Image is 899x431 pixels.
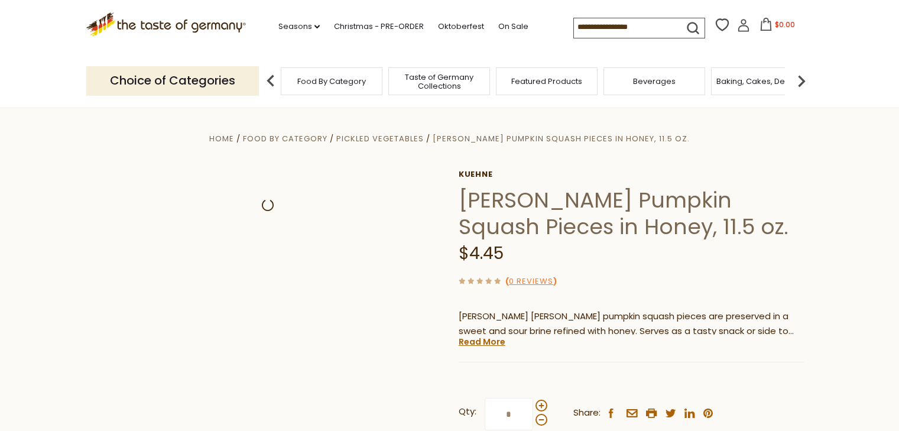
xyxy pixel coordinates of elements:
a: Kuehne [459,170,804,179]
h1: [PERSON_NAME] Pumpkin Squash Pieces in Honey, 11.5 oz. [459,187,804,240]
span: $4.45 [459,242,504,265]
a: [PERSON_NAME] Pumpkin Squash Pieces in Honey, 11.5 oz. [433,133,690,144]
input: Qty: [485,398,533,430]
span: ( ) [505,276,557,287]
a: Oktoberfest [438,20,484,33]
a: Seasons [278,20,320,33]
a: Pickled Vegetables [336,133,424,144]
a: On Sale [498,20,528,33]
img: next arrow [790,69,813,93]
a: Beverages [633,77,676,86]
p: Choice of Categories [86,66,259,95]
a: Food By Category [297,77,366,86]
p: [PERSON_NAME] [PERSON_NAME] pumpkin squash pieces are preserved in a sweet and sour brine refined... [459,309,804,339]
a: Home [209,133,234,144]
a: Baking, Cakes, Desserts [716,77,808,86]
span: $0.00 [775,20,795,30]
a: Food By Category [243,133,327,144]
a: Taste of Germany Collections [392,73,486,90]
span: Share: [573,406,601,420]
a: Christmas - PRE-ORDER [334,20,424,33]
a: 0 Reviews [509,276,553,288]
strong: Qty: [459,404,476,419]
a: Read More [459,336,505,348]
img: previous arrow [259,69,283,93]
button: $0.00 [752,18,803,35]
a: Featured Products [511,77,582,86]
